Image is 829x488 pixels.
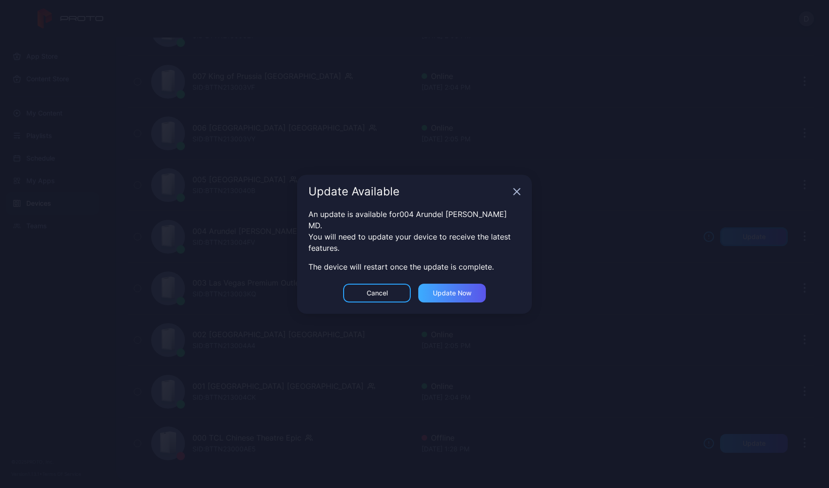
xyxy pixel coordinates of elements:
div: Update Available [308,186,509,197]
button: Cancel [343,284,411,302]
button: Update now [418,284,486,302]
div: Cancel [367,289,388,297]
div: An update is available for 004 Arundel [PERSON_NAME] MD . [308,209,521,231]
div: Update now [433,289,472,297]
div: The device will restart once the update is complete. [308,261,521,272]
div: You will need to update your device to receive the latest features. [308,231,521,254]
